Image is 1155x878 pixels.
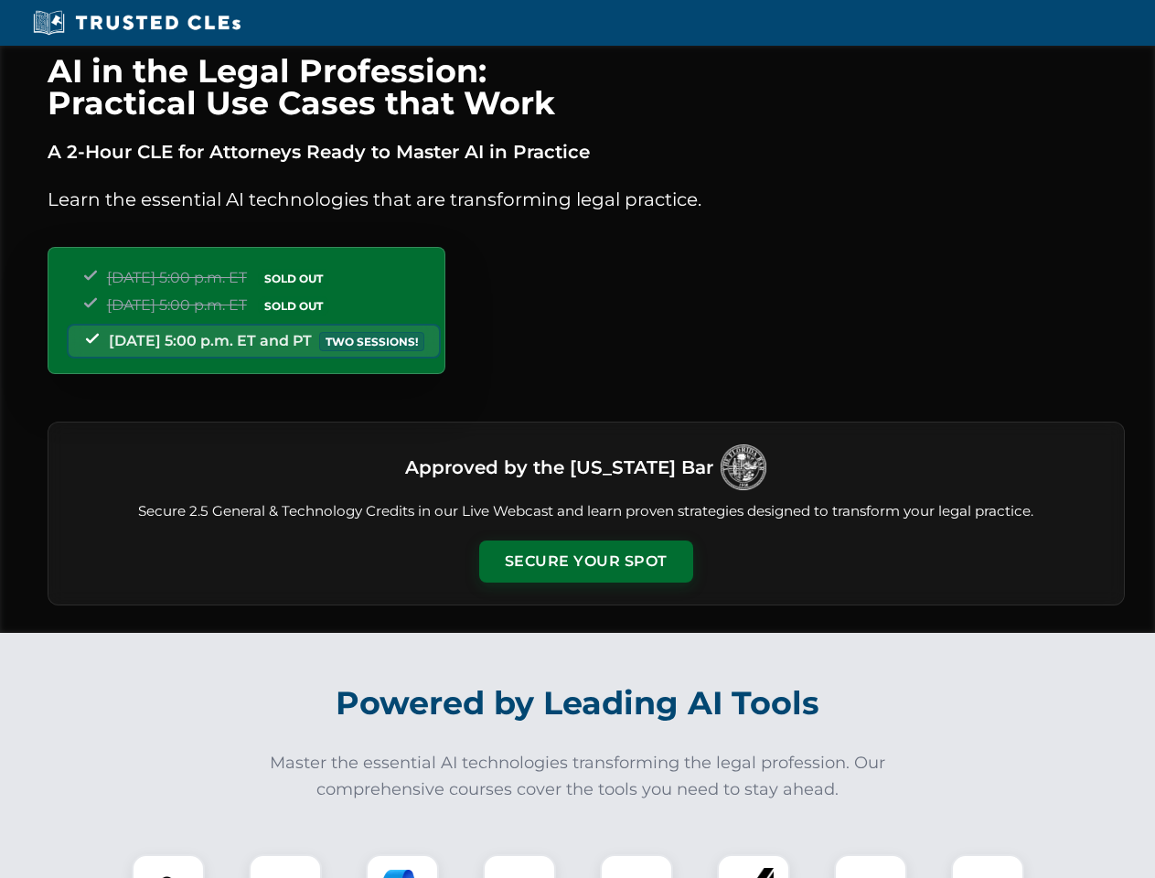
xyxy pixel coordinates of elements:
p: A 2-Hour CLE for Attorneys Ready to Master AI in Practice [48,137,1125,166]
span: SOLD OUT [258,269,329,288]
h3: Approved by the [US_STATE] Bar [405,451,713,484]
h1: AI in the Legal Profession: Practical Use Cases that Work [48,55,1125,119]
span: [DATE] 5:00 p.m. ET [107,269,247,286]
button: Secure Your Spot [479,541,693,583]
span: SOLD OUT [258,296,329,316]
img: Logo [721,444,766,490]
h2: Powered by Leading AI Tools [71,671,1085,735]
p: Learn the essential AI technologies that are transforming legal practice. [48,185,1125,214]
span: [DATE] 5:00 p.m. ET [107,296,247,314]
p: Secure 2.5 General & Technology Credits in our Live Webcast and learn proven strategies designed ... [70,501,1102,522]
img: Trusted CLEs [27,9,246,37]
p: Master the essential AI technologies transforming the legal profession. Our comprehensive courses... [258,750,898,803]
